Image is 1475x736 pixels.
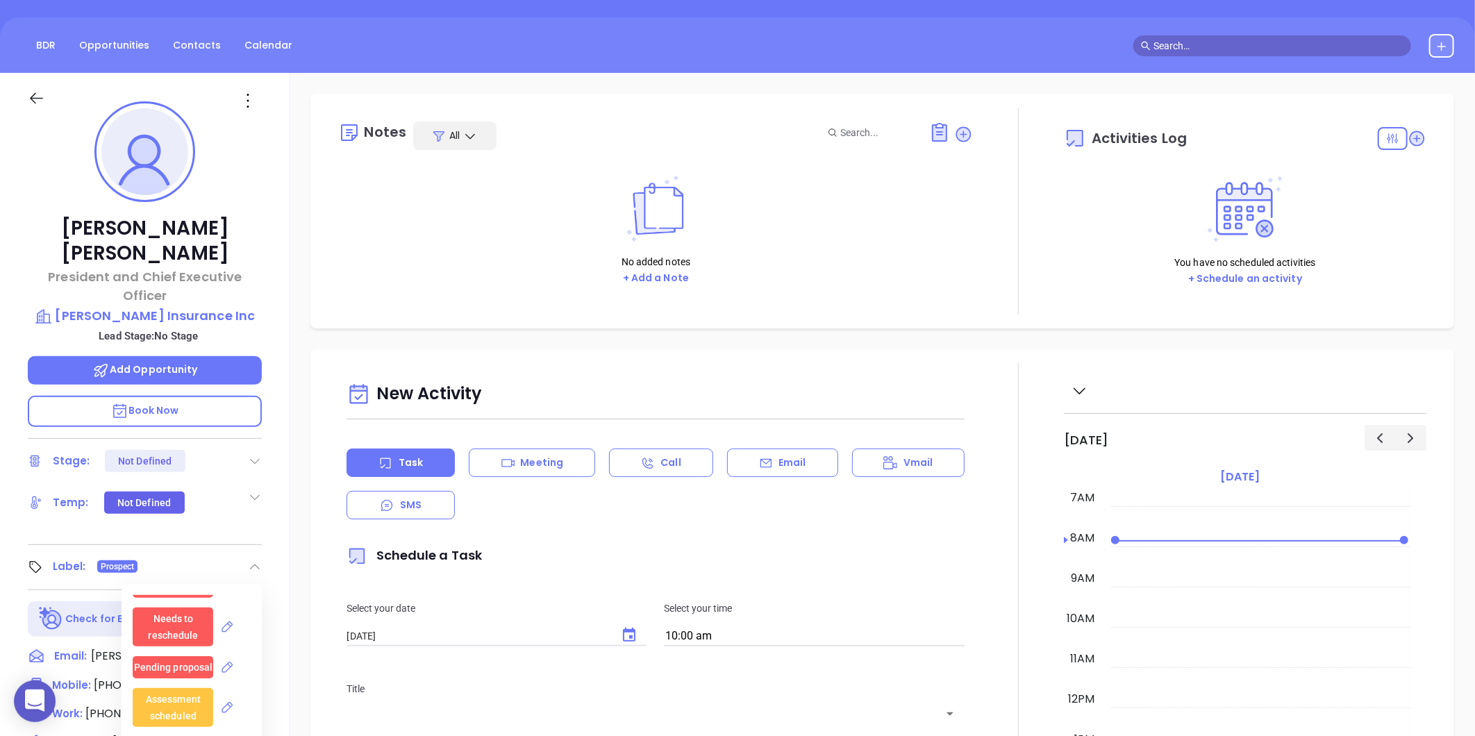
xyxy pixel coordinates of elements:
[71,34,158,57] a: Opportunities
[940,704,960,724] button: Open
[1365,425,1396,451] button: Previous day
[619,270,693,286] button: + Add a Note
[117,492,171,514] div: Not Defined
[53,556,86,577] div: Label:
[612,619,646,652] button: Choose date, selected date is Sep 3, 2025
[236,34,301,57] a: Calendar
[91,648,237,664] span: [PERSON_NAME][EMAIL_ADDRESS][DOMAIN_NAME]
[840,125,914,140] input: Search...
[134,656,213,678] div: Pending proposal
[52,706,83,721] span: Work :
[101,108,188,195] img: profile-user
[28,306,262,326] a: [PERSON_NAME] Insurance Inc
[520,455,563,470] p: Meeting
[347,601,647,616] p: Select your date
[1208,176,1283,242] img: Activities
[94,677,194,693] span: [PHONE_NUMBER]
[347,681,965,696] p: Title
[347,630,607,642] input: MM/DD/YYYY
[28,34,64,57] a: BDR
[449,128,460,142] span: All
[133,688,213,727] div: Assessment scheduled
[1184,271,1306,287] button: + Schedule an activity
[65,612,247,626] p: Check for Binox AI Data Enrichment
[1067,490,1097,506] div: 7am
[1141,41,1151,51] span: search
[1067,651,1097,667] div: 11am
[118,450,172,472] div: Not Defined
[1092,131,1187,145] span: Activities Log
[54,648,87,666] span: Email:
[1064,433,1108,448] h2: [DATE]
[1217,467,1262,487] a: [DATE]
[35,327,262,345] p: Lead Stage: No Stage
[619,254,693,269] p: No added notes
[364,125,406,139] div: Notes
[133,608,213,646] div: Needs to reschedule
[347,377,965,412] div: New Activity
[101,559,135,574] span: Prospect
[347,546,482,564] span: Schedule a Task
[85,705,186,721] span: [PHONE_NUMBER]
[660,455,681,470] p: Call
[1065,691,1097,708] div: 12pm
[28,267,262,305] p: President and Chief Executive Officer
[618,176,693,242] img: Notes
[52,678,91,692] span: Mobile :
[1068,570,1097,587] div: 9am
[1067,530,1097,546] div: 8am
[1395,425,1426,451] button: Next day
[1153,38,1403,53] input: Search…
[92,362,198,376] span: Add Opportunity
[1174,255,1315,270] p: You have no scheduled activities
[778,455,806,470] p: Email
[903,455,933,470] p: Vmail
[53,451,90,471] div: Stage:
[111,403,179,417] span: Book Now
[53,492,89,513] div: Temp:
[165,34,229,57] a: Contacts
[1064,610,1097,627] div: 10am
[399,455,423,470] p: Task
[664,601,965,616] p: Select your time
[400,498,422,512] p: SMS
[39,607,63,631] img: Ai-Enrich-DaqCidB-.svg
[28,216,262,266] p: [PERSON_NAME] [PERSON_NAME]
